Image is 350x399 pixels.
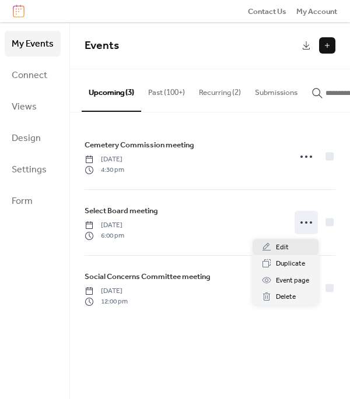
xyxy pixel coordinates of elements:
[12,66,47,85] span: Connect
[85,139,194,151] a: Cemetery Commission meeting
[192,69,248,110] button: Recurring (2)
[85,35,119,57] span: Events
[85,270,211,283] a: Social Concerns Committee meeting
[276,291,296,303] span: Delete
[5,125,61,151] a: Design
[85,296,128,307] span: 12:00 pm
[248,5,286,17] a: Contact Us
[85,165,124,175] span: 4:30 pm
[248,6,286,17] span: Contact Us
[85,204,158,217] a: Select Board meeting
[5,31,61,57] a: My Events
[85,271,211,283] span: Social Concerns Committee meeting
[12,192,33,211] span: Form
[85,139,194,151] span: Cemetery Commission meeting
[296,6,337,17] span: My Account
[12,161,47,179] span: Settings
[5,188,61,214] a: Form
[12,35,54,54] span: My Events
[276,258,305,270] span: Duplicate
[141,69,192,110] button: Past (100+)
[85,231,124,241] span: 6:00 pm
[296,5,337,17] a: My Account
[5,157,61,182] a: Settings
[13,5,24,17] img: logo
[276,275,309,287] span: Event page
[12,98,37,116] span: Views
[85,286,128,296] span: [DATE]
[276,242,289,253] span: Edit
[85,220,124,231] span: [DATE]
[5,62,61,88] a: Connect
[248,69,304,110] button: Submissions
[82,69,141,111] button: Upcoming (3)
[12,129,41,148] span: Design
[85,154,124,165] span: [DATE]
[5,94,61,119] a: Views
